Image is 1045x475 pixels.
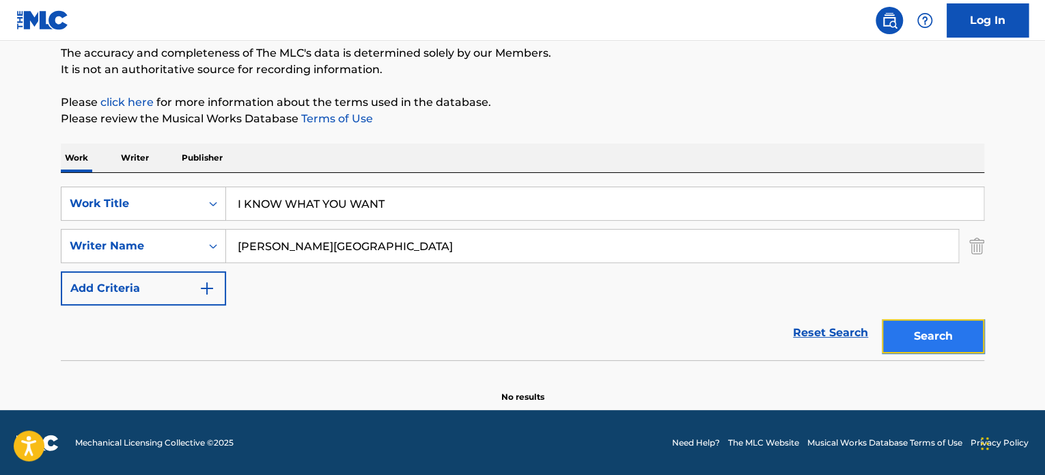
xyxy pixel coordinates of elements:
p: It is not an authoritative source for recording information. [61,62,984,78]
img: logo [16,435,59,451]
iframe: Chat Widget [977,409,1045,475]
button: Search [882,319,984,353]
a: click here [100,96,154,109]
img: 9d2ae6d4665cec9f34b9.svg [199,280,215,297]
p: The accuracy and completeness of The MLC's data is determined solely by our Members. [61,45,984,62]
button: Add Criteria [61,271,226,306]
div: Work Title [70,195,193,212]
p: Writer [117,144,153,172]
img: search [881,12,897,29]
a: Musical Works Database Terms of Use [807,437,962,449]
p: Publisher [178,144,227,172]
div: Drag [981,423,989,464]
img: MLC Logo [16,10,69,30]
img: help [917,12,933,29]
p: No results [501,375,544,403]
a: The MLC Website [728,437,799,449]
form: Search Form [61,187,984,360]
p: Work [61,144,92,172]
a: Privacy Policy [971,437,1029,449]
div: Writer Name [70,238,193,254]
img: Delete Criterion [969,229,984,263]
a: Need Help? [672,437,720,449]
a: Public Search [876,7,903,34]
a: Reset Search [786,318,875,348]
a: Log In [947,3,1029,38]
span: Mechanical Licensing Collective © 2025 [75,437,234,449]
p: Please review the Musical Works Database [61,111,984,127]
a: Terms of Use [298,112,373,125]
p: Please for more information about the terms used in the database. [61,94,984,111]
div: Help [911,7,938,34]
